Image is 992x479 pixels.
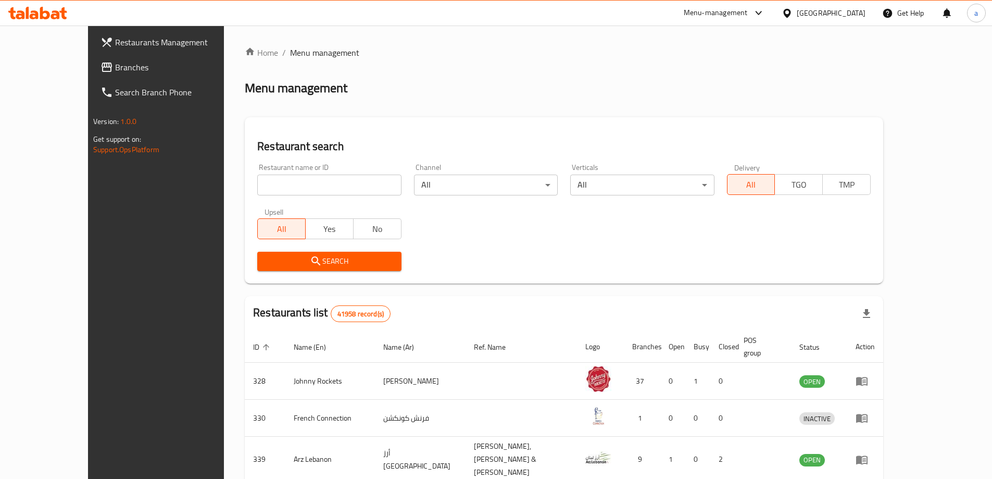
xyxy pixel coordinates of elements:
label: Upsell [265,208,284,215]
span: Ref. Name [474,341,519,353]
th: Open [660,331,685,363]
a: Branches [92,55,254,80]
td: 0 [710,363,735,400]
td: 0 [710,400,735,437]
a: Restaurants Management [92,30,254,55]
span: Name (Ar) [383,341,428,353]
div: Menu [856,453,875,466]
div: Menu [856,412,875,424]
button: TGO [774,174,823,195]
div: Total records count [331,305,391,322]
span: TMP [827,177,867,192]
span: 1.0.0 [120,115,136,128]
nav: breadcrumb [245,46,883,59]
div: INACTIVE [799,412,835,425]
td: [PERSON_NAME] [375,363,466,400]
span: Search Branch Phone [115,86,245,99]
span: TGO [779,177,819,192]
span: Restaurants Management [115,36,245,48]
a: Home [245,46,278,59]
span: ID [253,341,273,353]
span: Get support on: [93,132,141,146]
th: Branches [624,331,660,363]
td: 0 [685,400,710,437]
td: 328 [245,363,285,400]
h2: Menu management [245,80,347,96]
td: 37 [624,363,660,400]
span: Version: [93,115,119,128]
span: Status [799,341,833,353]
label: Delivery [734,164,760,171]
a: Search Branch Phone [92,80,254,105]
span: OPEN [799,454,825,466]
h2: Restaurant search [257,139,871,154]
span: OPEN [799,376,825,388]
div: [GEOGRAPHIC_DATA] [797,7,865,19]
th: Logo [577,331,624,363]
div: All [414,175,558,195]
td: Johnny Rockets [285,363,375,400]
th: Action [847,331,883,363]
div: All [570,175,714,195]
span: All [732,177,771,192]
span: Branches [115,61,245,73]
div: OPEN [799,375,825,388]
div: Export file [854,301,879,326]
span: All [262,222,302,237]
span: 41958 record(s) [331,309,390,319]
span: No [358,222,397,237]
td: 1 [624,400,660,437]
div: Menu-management [684,7,748,19]
button: TMP [822,174,871,195]
span: Yes [310,222,349,237]
button: All [727,174,775,195]
h2: Restaurants list [253,305,391,322]
img: French Connection [585,403,611,429]
div: Menu [856,375,875,387]
input: Search for restaurant name or ID.. [257,175,401,195]
li: / [282,46,286,59]
button: Yes [305,218,354,239]
span: POS group [744,334,778,359]
span: INACTIVE [799,413,835,425]
img: Arz Lebanon [585,445,611,471]
th: Closed [710,331,735,363]
span: Search [266,255,393,268]
td: 1 [685,363,710,400]
td: فرنش كونكشن [375,400,466,437]
span: Name (En) [294,341,340,353]
button: Search [257,252,401,271]
span: Menu management [290,46,359,59]
th: Busy [685,331,710,363]
td: 0 [660,363,685,400]
td: French Connection [285,400,375,437]
span: a [974,7,978,19]
td: 0 [660,400,685,437]
a: Support.OpsPlatform [93,143,159,156]
img: Johnny Rockets [585,366,611,392]
td: 330 [245,400,285,437]
button: No [353,218,401,239]
button: All [257,218,306,239]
